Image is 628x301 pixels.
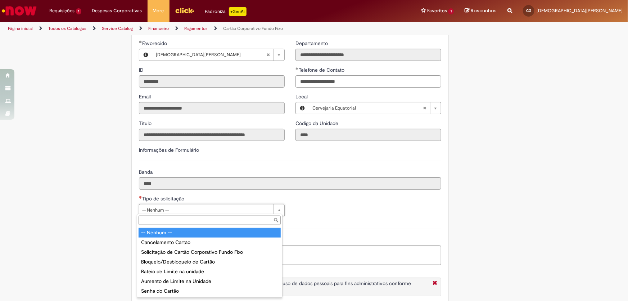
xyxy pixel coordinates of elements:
div: Aumento de Limite na Unidade [139,276,281,286]
div: Bloqueio/Desbloqueio de Cartão [139,257,281,267]
div: Senha do Cartão [139,286,281,296]
div: Rateio de Limite na unidade [139,267,281,276]
ul: Tipo de solicitação [137,226,282,297]
div: Cancelamento Cartão [139,238,281,247]
div: -- Nenhum -- [139,228,281,238]
div: Solicitação de Cartão Corporativo Fundo Fixo [139,247,281,257]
